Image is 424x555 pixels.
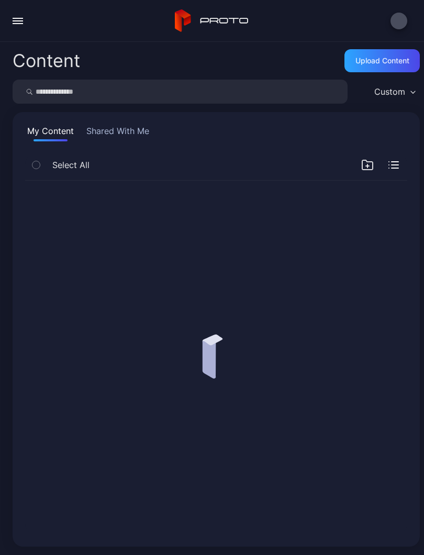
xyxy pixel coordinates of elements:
div: Upload Content [355,57,409,65]
div: Custom [374,86,405,97]
button: Upload Content [344,49,420,72]
button: Shared With Me [84,125,151,141]
button: My Content [25,125,76,141]
button: Custom [369,80,420,104]
div: Content [13,52,80,70]
span: Select All [52,159,90,171]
